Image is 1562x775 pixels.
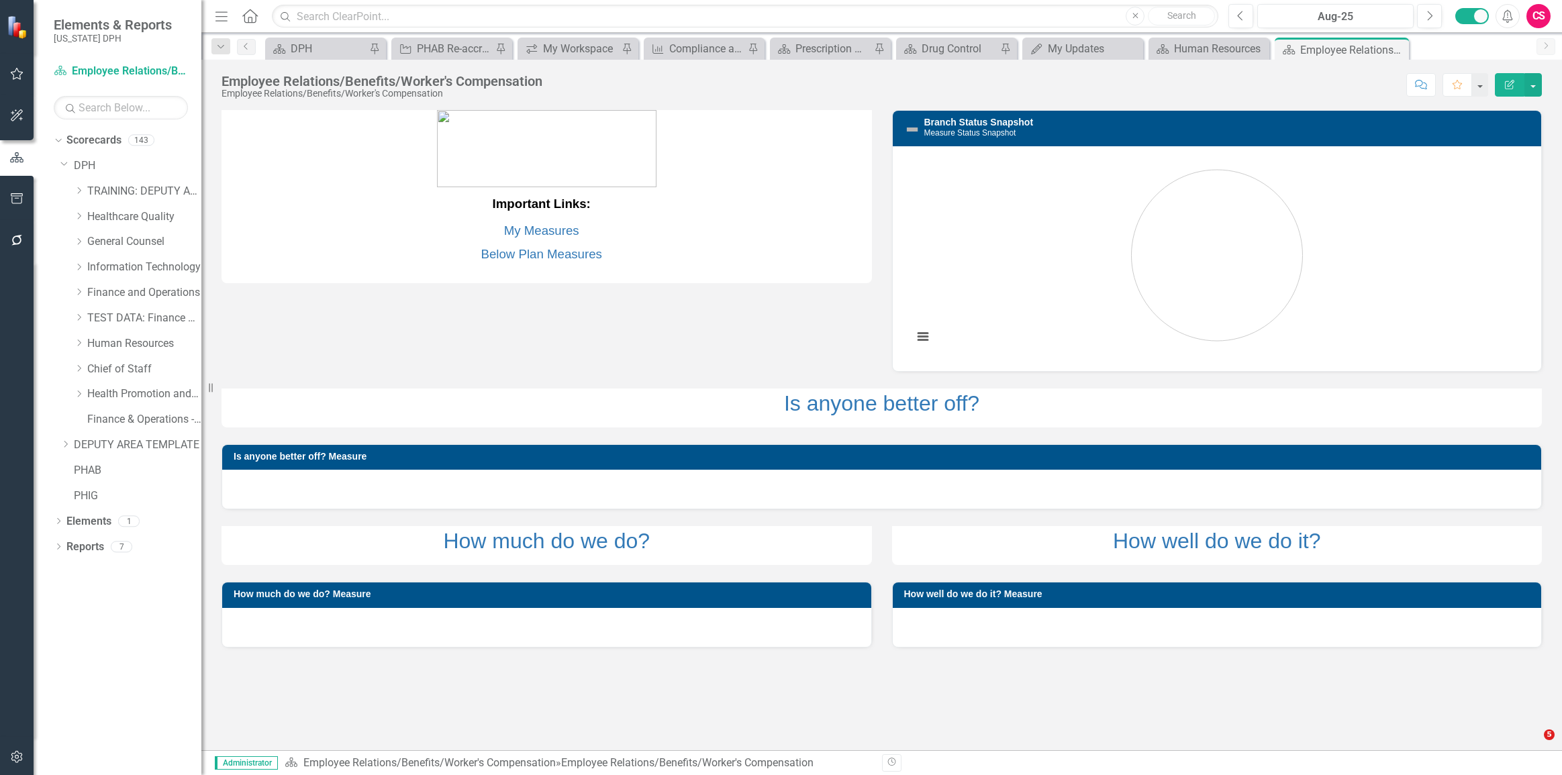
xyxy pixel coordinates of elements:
[291,40,366,57] div: DPH
[87,209,201,225] a: Healthcare Quality
[111,541,132,552] div: 7
[795,40,871,57] div: Prescription Monitoring
[417,40,492,57] div: PHAB Re-accreditation Readiness Assessment
[234,452,1534,462] h3: Is anyone better off? Measure
[128,135,154,146] div: 143
[87,285,201,301] a: Finance and Operations
[493,197,591,211] strong: Important Links:
[1262,9,1409,25] div: Aug-25
[543,40,618,57] div: My Workspace
[1526,4,1551,28] button: CS
[1257,4,1414,28] button: Aug-25
[904,121,920,138] img: Not Defined
[1113,529,1320,553] a: How well do we do it?
[899,40,997,57] a: Drug Control
[1167,10,1196,21] span: Search
[285,756,872,771] div: »
[87,386,201,402] a: Health Promotion and Services
[1174,40,1266,57] div: Human Resources
[272,5,1218,28] input: Search ClearPoint...
[784,391,979,415] a: Is anyone better off?
[87,412,201,427] a: Finance & Operations - ARCHIVE
[215,756,278,770] span: Administrator
[54,64,188,79] a: Employee Relations/Benefits/Worker's Compensation
[1544,729,1555,740] span: 5
[906,156,1528,358] div: Chart. Highcharts interactive chart.
[74,488,201,504] a: PHIG
[7,15,30,39] img: ClearPoint Strategy
[561,756,814,769] div: Employee Relations/Benefits/Worker's Compensation
[904,589,1535,599] h3: How well do we do it? Measure
[1516,729,1549,762] iframe: Intercom live chat
[669,40,744,57] div: Compliance and Monitoring
[87,311,201,326] a: TEST DATA: Finance and Operations (Copy)
[87,234,201,250] a: General Counsel
[395,40,492,57] a: PHAB Re-accreditation Readiness Assessment
[234,589,865,599] h3: How much do we do? Measure
[87,362,201,377] a: Chief of Staff
[1152,40,1266,57] a: Human Resources
[1048,40,1140,57] div: My Updates
[54,33,172,44] small: [US_STATE] DPH
[87,260,201,275] a: Information Technology
[222,89,542,99] div: Employee Relations/Benefits/Worker's Compensation
[481,247,601,261] a: Below Plan Measures
[87,336,201,352] a: Human Resources
[913,327,932,346] button: View chart menu, Chart
[74,437,201,453] a: DEPUTY AREA TEMPLATE
[1148,7,1215,25] button: Search
[74,158,201,174] a: DPH
[773,40,871,57] a: Prescription Monitoring
[906,156,1528,358] svg: Interactive chart
[647,40,744,57] a: Compliance and Monitoring
[922,40,997,57] div: Drug Control
[924,128,1016,138] small: Measure Status Snapshot
[443,529,650,553] a: How much do we do?
[54,17,172,33] span: Elements & Reports
[1026,40,1140,57] a: My Updates
[118,515,140,527] div: 1
[87,184,201,199] a: TRAINING: DEPUTY AREA
[504,223,579,238] a: My Measures
[66,539,104,555] a: Reports
[66,514,111,529] a: Elements
[66,133,121,148] a: Scorecards
[303,756,556,769] a: Employee Relations/Benefits/Worker's Compensation
[74,463,201,478] a: PHAB
[222,74,542,89] div: Employee Relations/Benefits/Worker's Compensation
[54,96,188,119] input: Search Below...
[521,40,618,57] a: My Workspace
[1300,42,1406,58] div: Employee Relations/Benefits/Worker's Compensation
[269,40,366,57] a: DPH
[924,117,1034,127] a: Branch Status Snapshot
